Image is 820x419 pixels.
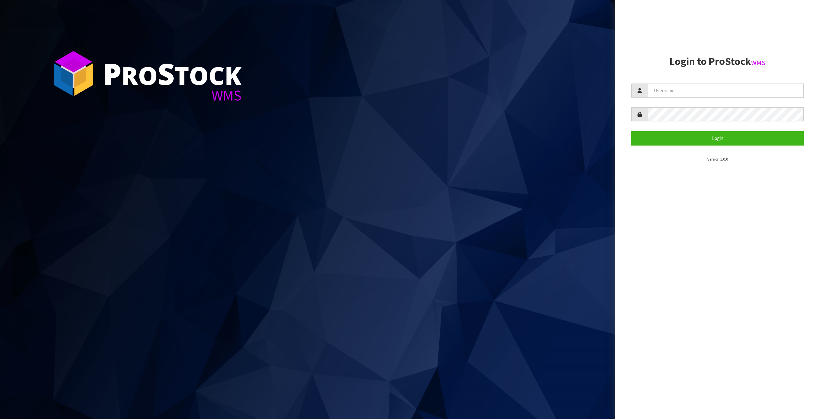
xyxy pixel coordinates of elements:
div: ro tock [103,59,242,88]
span: P [103,54,121,93]
small: WMS [751,58,765,67]
small: Version 1.0.0 [707,157,728,162]
h2: Login to ProStock [631,56,804,67]
button: Login [631,131,804,145]
span: S [158,54,175,93]
img: ProStock Cube [49,49,98,98]
input: Username [648,84,804,98]
div: WMS [103,88,242,103]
